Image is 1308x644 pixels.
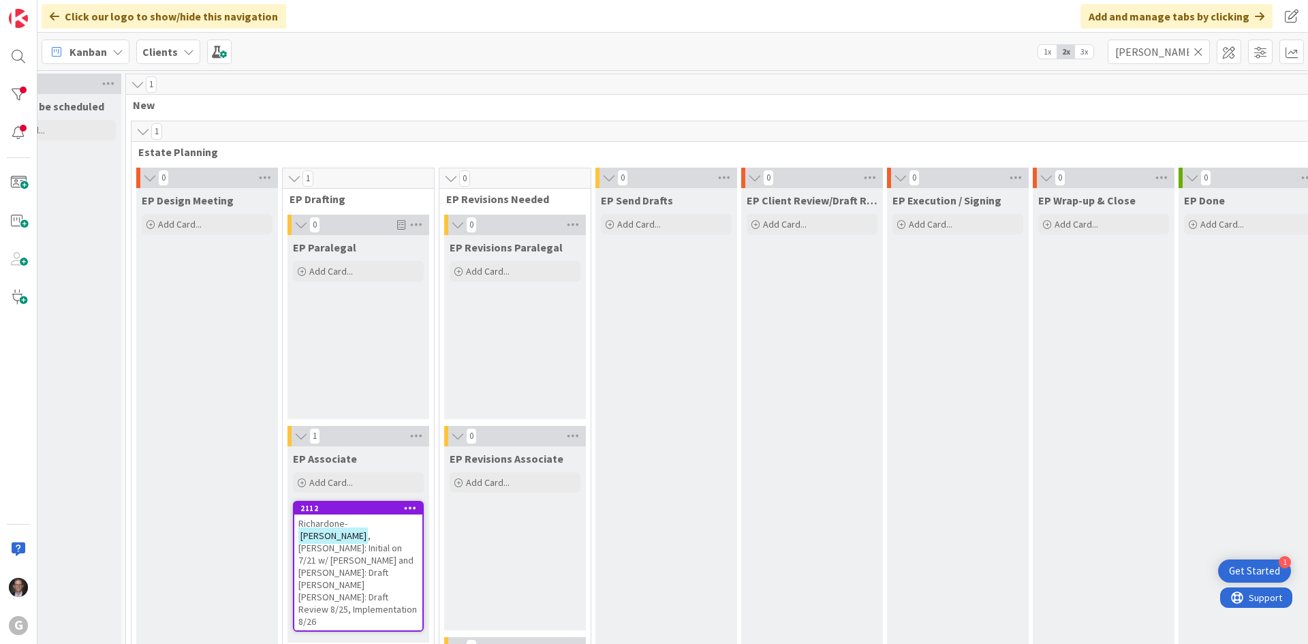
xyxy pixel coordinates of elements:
span: 0 [466,217,477,233]
mark: [PERSON_NAME] [298,527,368,543]
div: 2112 [300,504,422,513]
span: EP Associate [293,452,357,465]
span: Add Card... [763,218,807,230]
span: Add Card... [617,218,661,230]
span: 3x [1075,45,1093,59]
span: 1x [1038,45,1057,59]
span: Add Card... [466,476,510,489]
span: EP Revisions Associate [450,452,563,465]
span: EP Paralegal [293,241,356,254]
span: 0 [617,170,628,186]
div: 2112Richardone-[PERSON_NAME], [PERSON_NAME]: Initial on 7/21 w/ [PERSON_NAME] and [PERSON_NAME]: ... [294,502,422,630]
span: Add Card... [309,476,353,489]
span: , [PERSON_NAME]: Initial on 7/21 w/ [PERSON_NAME] and [PERSON_NAME]: Draft [PERSON_NAME] [PERSON_... [298,530,417,628]
span: 0 [1200,170,1211,186]
b: Clients [142,45,178,59]
span: 1 [302,170,313,187]
span: EP Send Drafts [601,194,673,207]
span: 1 [309,428,320,444]
span: 1 [146,76,157,93]
span: Add Card... [1200,218,1244,230]
span: 0 [466,428,477,444]
div: Click our logo to show/hide this navigation [42,4,286,29]
span: 0 [309,217,320,233]
span: Add Card... [1055,218,1098,230]
span: Add Card... [158,218,202,230]
span: 0 [459,170,470,187]
div: G [9,616,28,635]
span: EP Done [1184,194,1225,207]
span: Richardone- [298,517,347,530]
span: 0 [1055,170,1065,186]
div: Get Started [1229,564,1280,578]
span: 0 [909,170,920,186]
img: JT [9,578,28,597]
span: Support [29,2,62,18]
span: Kanban [69,44,107,60]
div: Add and manage tabs by clicking [1080,4,1273,29]
span: EP Revisions Needed [446,192,574,206]
span: EP Wrap-up & Close [1038,194,1136,207]
span: Add Card... [309,265,353,277]
span: EP Design Meeting [142,194,234,207]
span: EP Client Review/Draft Review Meeting [747,194,877,207]
div: 1 [1279,556,1291,568]
img: Visit kanbanzone.com [9,9,28,28]
span: 0 [158,170,169,186]
span: 2x [1057,45,1075,59]
a: 2112Richardone-[PERSON_NAME], [PERSON_NAME]: Initial on 7/21 w/ [PERSON_NAME] and [PERSON_NAME]: ... [293,501,424,632]
input: Quick Filter... [1108,40,1210,64]
span: Add Card... [466,265,510,277]
span: Add Card... [909,218,952,230]
span: EP Drafting [290,192,417,206]
span: EP Execution / Signing [892,194,1001,207]
div: Open Get Started checklist, remaining modules: 1 [1218,559,1291,583]
span: 0 [763,170,774,186]
span: 1 [151,123,162,140]
span: EP Revisions Paralegal [450,241,563,254]
div: 2112 [294,502,422,515]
